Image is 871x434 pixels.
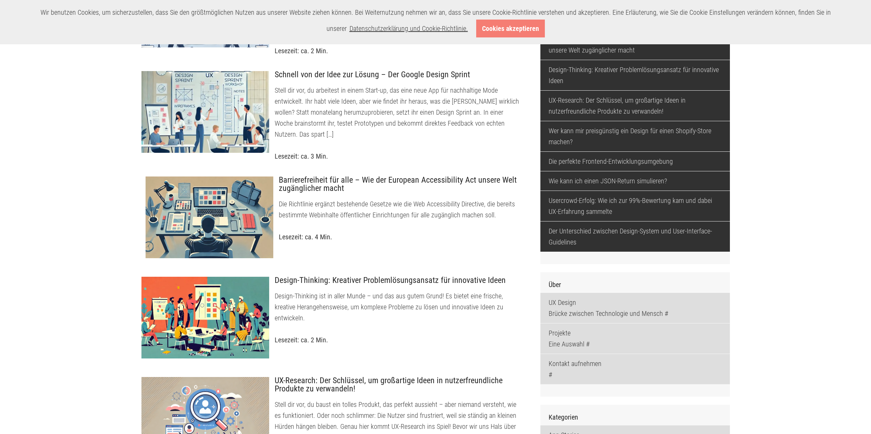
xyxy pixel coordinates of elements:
[275,336,328,344] span: Lesezeit: ca. 2 Min.
[476,20,545,37] a: Cookies akzeptieren
[275,290,521,323] p: Design-Thinking ist in aller Munde – und das aus gutem Grund! Es bietet eine frische, kreative He...
[549,308,722,319] p: Brücke zwischen Technologie und Mensch
[540,354,730,384] a: Kontakt aufnehmen
[41,8,831,33] span: Wir benutzen Cookies, um sicherzustellen, dass Sie den größtmöglichen Nutzen aus unserer Website ...
[540,152,730,171] a: Die perfekte Frontend-Entwicklungsumgebung
[279,176,525,193] h3: Barrierefreiheit für alle – Wie der European Accessibility Act unsere Welt zugänglicher macht
[540,221,730,252] a: Der Unterschied zwischen Design-System und User-Interface-Guidelines
[549,281,722,289] h3: Über
[349,24,468,33] a: Datenschutzerklärung und Cookie-Richtlinie.
[275,152,328,160] span: Lesezeit: ca. 3 Min.
[275,85,521,140] p: Stell dir vor, du arbeitest in einem Start-up, das eine neue App für nachhaltige Mode entwickelt....
[275,276,521,285] h3: Design-Thinking: Kreativer Problemlösungsansatz für innovative Ideen
[279,198,525,220] p: Die Richtlinie ergänzt bestehende Gesetze wie die Web Accessibility Directive, die bereits bestim...
[540,191,730,221] a: Usercrowd-Erfolg: Wie ich zur 99%-Bewertung kam und dabei UX-Erfahrung sammelte
[540,171,730,191] a: Wie kann ich einen JSON-Return simulieren?
[549,339,722,350] p: Eine Auswahl
[549,413,722,421] h2: Kategorien
[275,70,521,79] h3: Schnell von der Idee zur Lösung – Der Google Design Sprint
[540,91,730,121] a: UX-Research: Der Schlüssel, um großartige Ideen in nutzerfreundliche Produkte zu verwandeln!
[540,323,730,354] a: ProjekteEine Auswahl
[275,376,521,393] h3: UX-Research: Der Schlüssel, um großartige Ideen in nutzerfreundliche Produkte zu verwandeln!
[275,47,328,55] span: Lesezeit: ca. 2 Min.
[540,293,730,323] a: UX DesignBrücke zwischen Technologie und Mensch
[279,233,332,241] span: Lesezeit: ca. 4 Min.
[540,60,730,90] a: Design-Thinking: Kreativer Problemlösungsansatz für innovative Ideen
[540,30,730,60] a: Barrierefreiheit für alle – Wie der European Accessibility Act unsere Welt zugänglicher macht
[540,121,730,151] a: Wer kann mir preisgünstig ein Design für einen Shopify-Store machen?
